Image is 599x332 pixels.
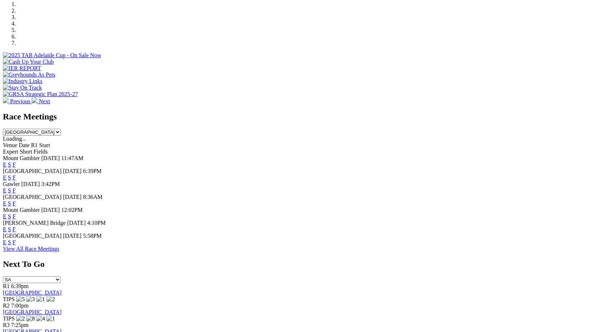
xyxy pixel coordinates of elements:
[16,315,25,322] img: 2
[46,296,55,303] img: 2
[63,194,82,200] span: [DATE]
[3,91,78,97] img: GRSA Strategic Plan 2025-27
[36,296,45,303] img: 1
[3,259,596,269] h2: Next To Go
[3,309,62,315] a: [GEOGRAPHIC_DATA]
[61,207,83,213] span: 12:02PM
[83,233,102,239] span: 5:58PM
[63,233,82,239] span: [DATE]
[3,187,6,194] a: E
[8,239,11,245] a: S
[41,155,60,161] span: [DATE]
[3,283,10,289] span: R1
[3,78,42,85] img: Industry Links
[21,181,40,187] span: [DATE]
[3,174,6,181] a: E
[13,239,16,245] a: F
[3,239,6,245] a: E
[8,200,11,206] a: S
[8,187,11,194] a: S
[10,98,30,104] span: Previous
[3,181,20,187] span: Gawler
[13,200,16,206] a: F
[3,85,42,91] img: Stay On Track
[3,149,18,155] span: Expert
[83,168,102,174] span: 6:39PM
[3,97,9,103] img: chevron-left-pager-white.svg
[13,162,16,168] a: F
[16,296,25,303] img: 5
[3,322,10,328] span: R3
[20,149,32,155] span: Short
[46,315,55,322] img: 1
[3,162,6,168] a: E
[3,200,6,206] a: E
[3,72,55,78] img: Greyhounds As Pets
[3,246,59,252] a: View All Race Meetings
[13,174,16,181] a: F
[3,168,62,174] span: [GEOGRAPHIC_DATA]
[3,303,10,309] span: R2
[3,142,17,148] span: Venue
[8,226,11,232] a: S
[3,194,62,200] span: [GEOGRAPHIC_DATA]
[3,52,101,59] img: 2025 TAB Adelaide Cup - On Sale Now
[13,187,16,194] a: F
[19,142,30,148] span: Date
[11,322,29,328] span: 7:25pm
[13,226,16,232] a: F
[26,315,35,322] img: 8
[33,149,47,155] span: Fields
[8,174,11,181] a: S
[3,207,40,213] span: Mount Gambier
[11,303,29,309] span: 7:00pm
[13,213,16,219] a: F
[31,142,50,148] span: R1 Start
[83,194,103,200] span: 8:36AM
[63,168,82,174] span: [DATE]
[32,97,37,103] img: chevron-right-pager-white.svg
[67,220,86,226] span: [DATE]
[3,233,62,239] span: [GEOGRAPHIC_DATA]
[3,220,66,226] span: [PERSON_NAME] Bridge
[3,213,6,219] a: E
[3,290,62,296] a: [GEOGRAPHIC_DATA]
[41,207,60,213] span: [DATE]
[61,155,83,161] span: 11:47AM
[87,220,106,226] span: 4:10PM
[3,65,41,72] img: IER REPORT
[36,315,45,322] img: 4
[11,283,29,289] span: 6:39pm
[3,296,15,302] span: TIPS
[3,226,6,232] a: E
[3,136,26,142] span: Loading...
[3,315,15,322] span: TIPS
[32,98,50,104] a: Next
[3,98,32,104] a: Previous
[8,213,11,219] a: S
[3,155,40,161] span: Mount Gambier
[3,112,596,122] h2: Race Meetings
[26,296,35,303] img: 3
[41,181,60,187] span: 3:42PM
[3,59,54,65] img: Cash Up Your Club
[8,162,11,168] a: S
[39,98,50,104] span: Next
